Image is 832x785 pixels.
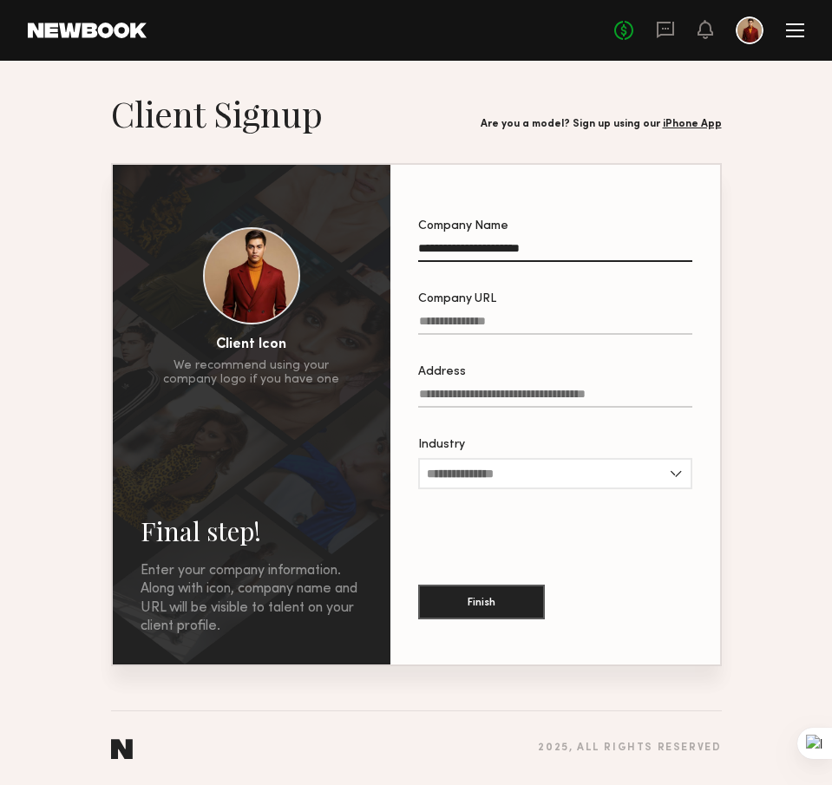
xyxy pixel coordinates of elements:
a: iPhone App [663,119,722,129]
input: Company URL [418,315,692,335]
div: Address [418,366,692,378]
div: Client Icon [216,338,286,352]
div: Enter your company information. Along with icon, company name and URL will be visible to talent o... [141,562,363,637]
div: Are you a model? Sign up using our [481,119,722,130]
div: 2025 , all rights reserved [538,742,721,754]
div: We recommend using your company logo if you have one [163,359,339,387]
h2: Final step! [141,514,363,548]
h1: Client Signup [111,92,323,135]
div: Industry [418,439,692,451]
input: Address [418,388,692,408]
button: Finish [418,585,545,619]
div: Company URL [418,293,692,305]
input: Company Name [418,242,692,262]
div: Company Name [418,220,692,232]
